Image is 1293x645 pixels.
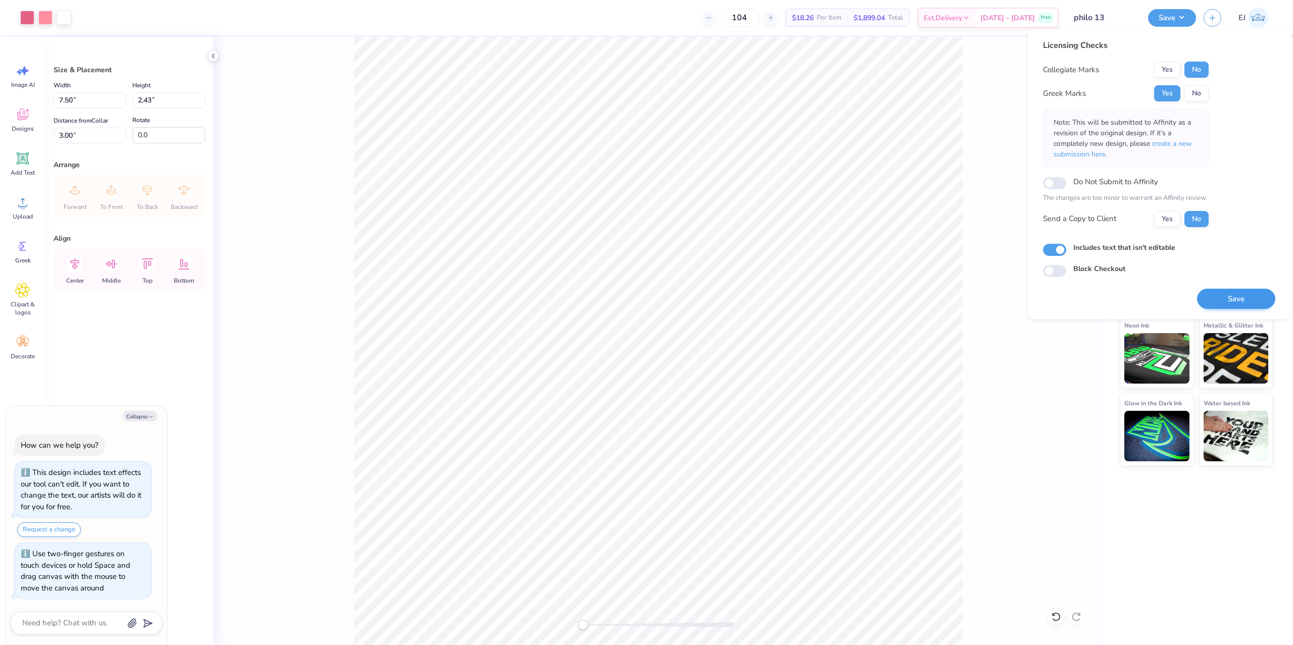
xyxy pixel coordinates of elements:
span: Decorate [11,352,35,360]
img: Metallic & Glitter Ink [1204,333,1269,384]
button: Request a change [17,522,81,537]
img: Neon Ink [1124,333,1189,384]
img: Edgardo Jr [1248,8,1268,28]
label: Width [54,79,71,91]
div: Collegiate Marks [1043,64,1099,76]
label: Block Checkout [1073,263,1125,274]
span: Upload [13,212,33,221]
div: Greek Marks [1043,88,1086,99]
span: Glow in the Dark Ink [1124,398,1182,408]
span: Clipart & logos [6,300,39,316]
button: Save [1197,289,1275,309]
div: Size & Placement [54,65,205,75]
span: Designs [12,125,34,133]
div: Arrange [54,159,205,170]
span: Add Text [11,169,35,177]
div: Accessibility label [578,620,588,630]
button: No [1184,211,1209,227]
button: Yes [1154,62,1180,78]
span: [DATE] - [DATE] [980,13,1035,23]
input: Untitled Design [1066,8,1140,28]
button: Yes [1154,85,1180,101]
button: Yes [1154,211,1180,227]
span: Total [888,13,903,23]
span: Image AI [11,81,35,89]
div: Use two-finger gestures on touch devices or hold Space and drag canvas with the mouse to move the... [21,549,130,593]
label: Do Not Submit to Affinity [1073,175,1158,188]
button: No [1184,85,1209,101]
img: Water based Ink [1204,411,1269,461]
span: $1,899.04 [854,13,885,23]
a: EJ [1234,8,1273,28]
span: Center [66,277,84,285]
span: Top [142,277,153,285]
div: How can we help you? [21,440,98,450]
p: Note: This will be submitted to Affinity as a revision of the original design. If it's a complete... [1054,117,1198,159]
div: Send a Copy to Client [1043,213,1116,225]
label: Distance from Collar [54,115,108,127]
div: This design includes text effects our tool can't edit. If you want to change the text, our artist... [21,467,141,512]
button: Collapse [123,411,157,421]
img: Glow in the Dark Ink [1124,411,1189,461]
input: – – [720,9,759,27]
button: No [1184,62,1209,78]
label: Rotate [132,114,150,126]
span: Est. Delivery [924,13,962,23]
span: Neon Ink [1124,320,1149,331]
span: $18.26 [792,13,814,23]
label: Height [132,79,151,91]
span: Water based Ink [1204,398,1250,408]
button: Save [1148,9,1196,27]
span: Bottom [174,277,194,285]
span: Per Item [817,13,841,23]
span: Greek [15,256,31,264]
label: Includes text that isn't editable [1073,242,1175,253]
span: Middle [102,277,121,285]
p: The changes are too minor to warrant an Affinity review. [1043,193,1209,203]
div: Licensing Checks [1043,39,1209,51]
span: EJ [1238,12,1246,24]
span: Free [1041,14,1051,21]
span: Metallic & Glitter Ink [1204,320,1263,331]
div: Align [54,233,205,244]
